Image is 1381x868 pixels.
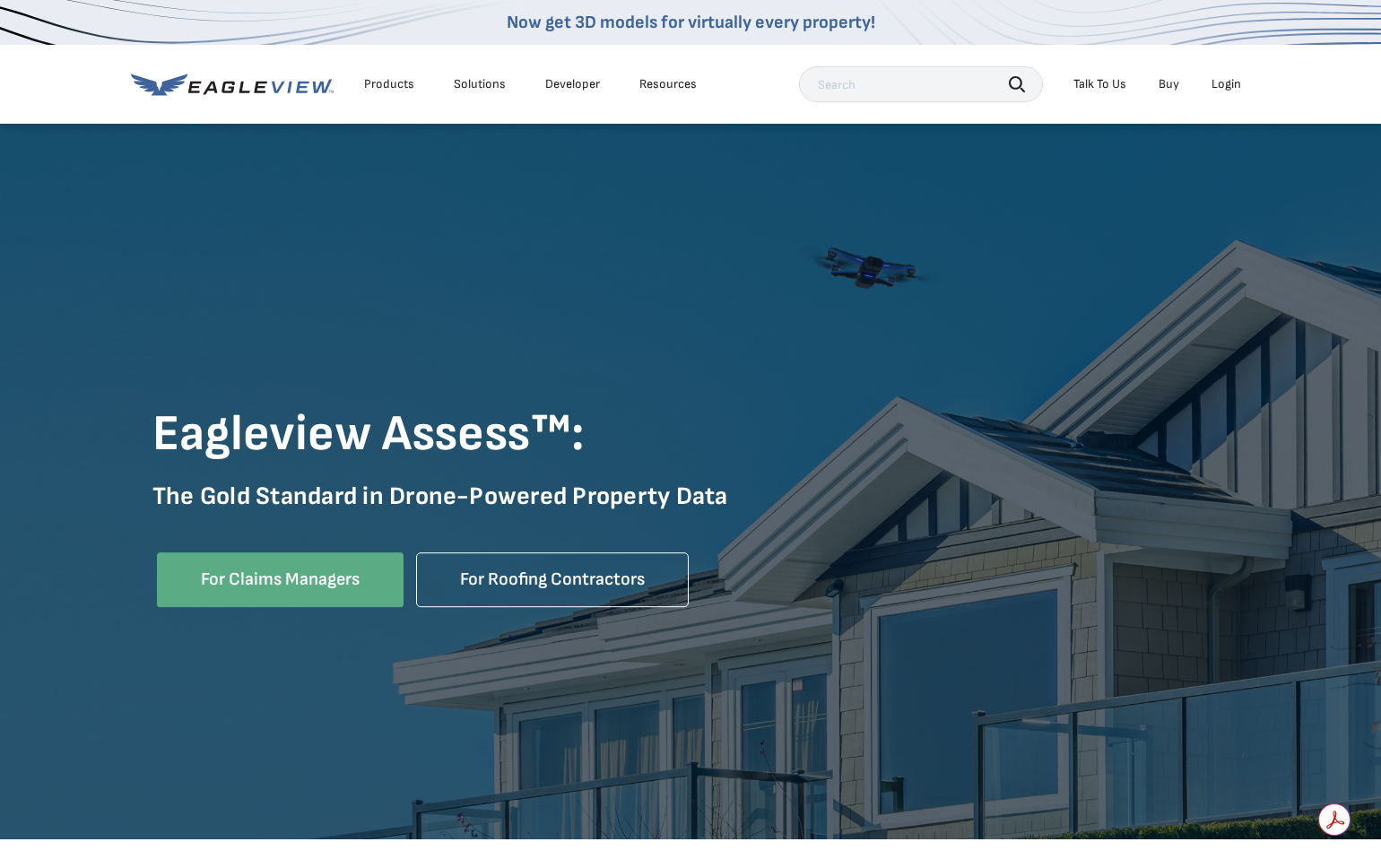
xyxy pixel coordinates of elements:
a: Buy [1159,76,1179,92]
input: Search [799,66,1043,102]
strong: The Gold Standard in Drone-Powered Property Data [152,482,728,511]
a: Developer [545,76,600,92]
a: Now get 3D models for virtually every property! [507,12,875,33]
a: For Claims Managers [157,552,404,607]
div: Login [1212,76,1241,92]
div: Solutions [454,76,506,92]
div: Products [364,76,414,92]
div: Resources [639,76,697,92]
a: For Roofing Contractors [416,552,689,607]
div: Talk To Us [1073,76,1126,92]
h1: Eagleview Assess™: [152,404,1229,466]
